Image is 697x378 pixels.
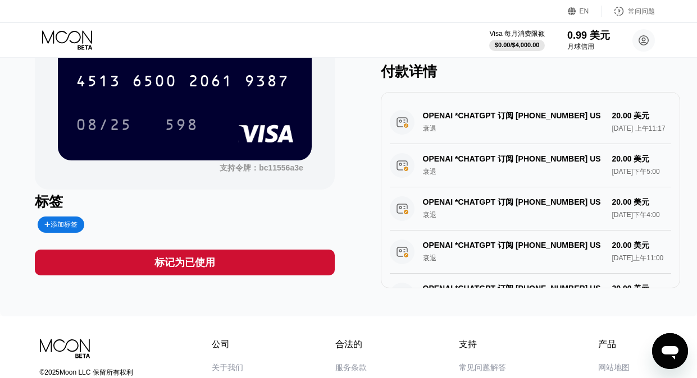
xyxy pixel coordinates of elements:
[567,30,610,41] font: 0.99 美元
[132,73,177,91] font: 6500
[459,363,506,372] font: 常见问题解答
[489,29,544,51] div: Visa 每月消费限额$0.00/$4,000.00
[459,363,506,373] div: 常见问题解答
[244,73,289,91] font: 9387
[35,193,63,209] font: 标签
[489,30,544,38] font: Visa 每月消费限额
[567,43,594,50] font: 月球信用
[69,67,296,95] div: 4513650020619387
[512,42,540,48] font: $4,000.00
[51,220,78,228] font: 添加标签
[598,339,616,349] font: 产品
[76,73,121,91] font: 4513
[165,117,198,135] font: 598
[212,363,243,373] div: 关于我们
[212,339,230,349] font: 公司
[567,29,610,52] div: 0.99 美元月球信用
[652,333,688,369] iframe: 启动消息传送窗口的按钮
[156,110,207,139] div: 598
[381,63,437,79] font: 付款详情
[76,117,132,135] font: 08/25
[38,216,84,233] div: 添加标签
[40,368,45,376] font: ©
[598,363,630,372] font: 网站地图
[459,339,477,349] font: 支持
[67,110,140,139] div: 08/25
[580,7,589,15] font: EN
[335,363,367,373] div: 服务条款
[220,163,259,172] font: 支持令牌：
[44,368,60,376] font: 2025
[220,163,303,173] div: 支持令牌：bc11556a3e
[188,73,233,91] font: 2061
[628,7,655,15] font: 常问问题
[495,42,511,48] font: $0.00
[35,250,334,275] div: 标记为已使用
[335,339,362,349] font: 合法的
[60,368,133,376] font: Moon LLC 保留所有权利
[510,42,512,48] font: /
[602,6,655,17] div: 常问问题
[259,163,303,172] font: bc11556a3e
[568,6,602,17] div: EN
[154,257,215,268] font: 标记为已使用
[212,363,243,372] font: 关于我们
[335,363,367,372] font: 服务条款
[598,363,630,373] div: 网站地图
